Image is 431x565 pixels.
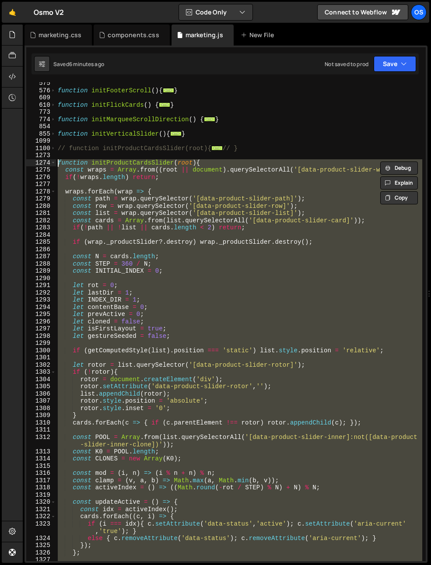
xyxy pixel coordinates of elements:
[26,181,56,188] div: 1277
[204,116,215,121] span: ...
[380,191,418,204] button: Copy
[26,174,56,181] div: 1276
[26,217,56,225] div: 1282
[26,159,56,167] div: 1274
[179,4,252,20] button: Code Only
[26,203,56,210] div: 1280
[26,232,56,239] div: 1284
[211,145,223,150] span: ...
[53,60,104,68] div: Saved
[26,498,56,506] div: 1320
[26,145,56,152] div: 1100
[34,7,64,18] div: Osmo V2
[26,419,56,427] div: 1310
[26,109,56,116] div: 773
[26,477,56,484] div: 1317
[26,535,56,542] div: 1324
[26,318,56,326] div: 1296
[26,311,56,318] div: 1295
[26,383,56,390] div: 1305
[26,275,56,282] div: 1290
[380,161,418,175] button: Debug
[26,166,56,174] div: 1275
[380,176,418,190] button: Explain
[26,463,56,470] div: 1315
[26,455,56,463] div: 1314
[26,434,56,448] div: 1312
[26,376,56,383] div: 1304
[26,195,56,203] div: 1279
[186,31,223,39] div: marketing.js
[26,137,56,145] div: 1099
[26,491,56,499] div: 1319
[26,296,56,304] div: 1293
[26,542,56,549] div: 1325
[26,412,56,419] div: 1309
[26,289,56,297] div: 1292
[411,4,427,20] a: Os
[26,520,56,535] div: 1323
[26,304,56,311] div: 1294
[26,325,56,333] div: 1297
[26,239,56,246] div: 1285
[26,513,56,520] div: 1322
[26,87,56,95] div: 576
[26,116,56,123] div: 774
[26,267,56,275] div: 1289
[159,102,170,107] span: ...
[26,361,56,369] div: 1302
[69,60,104,68] div: 6 minutes ago
[26,152,56,159] div: 1273
[26,246,56,253] div: 1286
[26,347,56,354] div: 1300
[26,340,56,347] div: 1299
[26,224,56,232] div: 1283
[26,80,56,87] div: 575
[108,31,159,39] div: components.css
[163,88,174,92] span: ...
[26,210,56,217] div: 1281
[170,131,182,136] span: ...
[26,123,56,130] div: 854
[26,260,56,268] div: 1288
[26,333,56,340] div: 1298
[39,31,81,39] div: marketing.css
[26,556,56,564] div: 1327
[26,484,56,491] div: 1318
[26,282,56,289] div: 1291
[26,549,56,557] div: 1326
[26,102,56,109] div: 610
[26,188,56,196] div: 1278
[26,354,56,361] div: 1301
[325,60,368,68] div: Not saved to prod
[26,94,56,102] div: 609
[26,253,56,260] div: 1287
[2,2,23,23] a: 🤙
[26,470,56,477] div: 1316
[241,31,277,39] div: New File
[374,56,416,72] button: Save
[26,130,56,138] div: 855
[26,448,56,456] div: 1313
[26,405,56,412] div: 1308
[26,397,56,405] div: 1307
[26,390,56,398] div: 1306
[317,4,408,20] a: Connect to Webflow
[26,368,56,376] div: 1303
[26,426,56,434] div: 1311
[26,506,56,513] div: 1321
